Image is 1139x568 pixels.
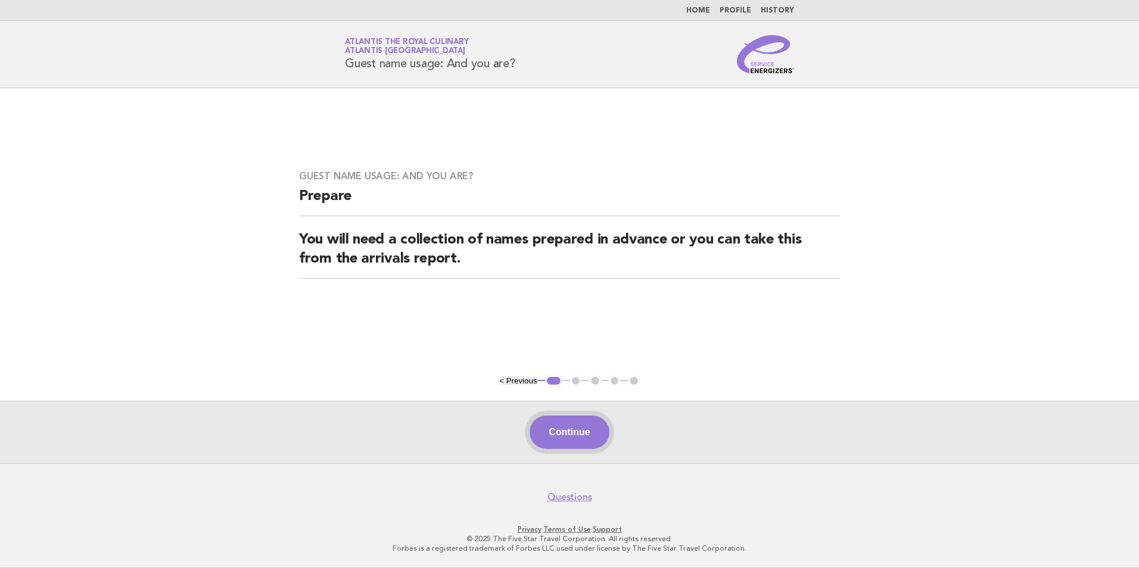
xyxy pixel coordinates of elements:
a: Profile [720,7,751,14]
p: Forbes is a registered trademark of Forbes LLC used under license by The Five Star Travel Corpora... [205,544,934,553]
button: Continue [530,416,609,449]
a: Home [686,7,710,14]
button: < Previous [499,376,537,385]
p: © 2025 The Five Star Travel Corporation. All rights reserved. [205,534,934,544]
h1: Guest name usage: And you are? [345,39,516,70]
a: Terms of Use [543,525,591,533]
a: Questions [547,491,592,503]
a: Support [593,525,622,533]
h2: You will need a collection of names prepared in advance or you can take this from the arrivals re... [299,230,840,279]
p: · · [205,525,934,534]
button: 1 [545,375,562,387]
h3: Guest name usage: And you are? [299,170,840,182]
img: Service Energizers [737,35,794,73]
span: Atlantis [GEOGRAPHIC_DATA] [345,48,465,55]
a: Atlantis the Royal CulinaryAtlantis [GEOGRAPHIC_DATA] [345,38,468,55]
a: Privacy [518,525,542,533]
h2: Prepare [299,187,840,216]
a: History [761,7,794,14]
